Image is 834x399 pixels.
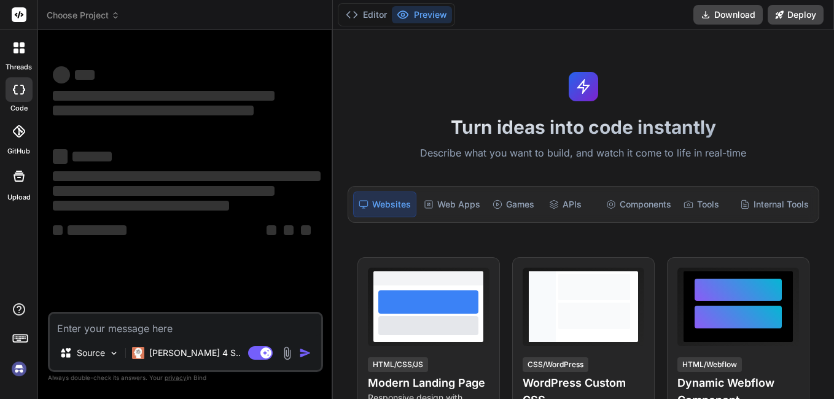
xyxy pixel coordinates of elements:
[53,106,254,115] span: ‌
[267,225,276,235] span: ‌
[53,201,229,211] span: ‌
[341,6,392,23] button: Editor
[419,192,485,217] div: Web Apps
[544,192,599,217] div: APIs
[523,357,588,372] div: CSS/WordPress
[368,374,489,392] h4: Modern Landing Page
[693,5,763,25] button: Download
[368,357,428,372] div: HTML/CSS/JS
[53,186,275,196] span: ‌
[75,70,95,80] span: ‌
[768,5,824,25] button: Deploy
[9,358,29,379] img: signin
[53,225,63,235] span: ‌
[340,145,827,161] p: Describe what you want to build, and watch it come to life in real-time
[488,192,542,217] div: Games
[392,6,452,23] button: Preview
[280,346,294,360] img: attachment
[77,347,105,359] p: Source
[53,91,275,101] span: ‌
[10,103,28,114] label: code
[6,62,32,72] label: threads
[601,192,676,217] div: Components
[301,225,311,235] span: ‌
[53,149,68,164] span: ‌
[165,374,187,381] span: privacy
[284,225,294,235] span: ‌
[53,171,321,181] span: ‌
[72,152,112,161] span: ‌
[353,192,416,217] div: Websites
[340,116,827,138] h1: Turn ideas into code instantly
[132,347,144,359] img: Claude 4 Sonnet
[7,192,31,203] label: Upload
[47,9,120,21] span: Choose Project
[299,347,311,359] img: icon
[109,348,119,358] img: Pick Models
[677,357,742,372] div: HTML/Webflow
[68,225,127,235] span: ‌
[48,372,323,384] p: Always double-check its answers. Your in Bind
[7,146,30,157] label: GitHub
[53,66,70,83] span: ‌
[679,192,733,217] div: Tools
[149,347,241,359] p: [PERSON_NAME] 4 S..
[735,192,814,217] div: Internal Tools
